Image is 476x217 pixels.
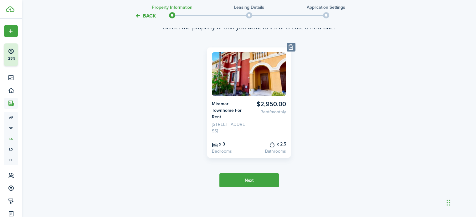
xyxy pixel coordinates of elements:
[152,4,192,11] stepper-dot-title: Property information
[251,109,286,115] card-listing-description: Rent/monthly
[135,12,156,19] button: Back
[447,193,450,212] div: Drag
[251,148,286,155] card-listing-description: Bathrooms
[219,173,279,187] button: Next
[4,155,18,165] a: pl
[4,25,18,37] button: Open menu
[234,4,264,11] stepper-dot-title: Leasing details
[307,4,345,11] stepper-dot-title: Application settings
[212,148,247,155] card-listing-description: Bedrooms
[4,43,56,66] button: 25%
[251,141,286,147] card-listing-title: x 2.5
[212,121,247,134] card-listing-description: [STREET_ADDRESS]
[212,52,286,96] img: Listing avatar
[4,144,18,155] a: ld
[287,43,295,52] button: Delete
[4,123,18,133] a: sc
[4,133,18,144] a: ls
[6,6,14,12] img: TenantCloud
[445,187,476,217] iframe: Chat Widget
[212,141,247,147] card-listing-title: x 3
[8,56,16,61] p: 25%
[251,101,286,108] card-listing-title: $2,950.00
[4,112,18,123] a: ap
[212,101,247,120] card-listing-title: Miramar Townhome For Rent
